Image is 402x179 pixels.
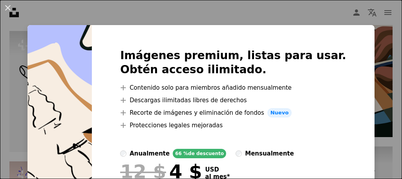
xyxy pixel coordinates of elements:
span: USD [205,166,230,173]
div: 66 % de descuento [173,149,226,158]
h2: Imágenes premium, listas para usar. Obtén acceso ilimitado. [120,49,346,77]
div: anualmente [130,149,170,158]
li: Descargas ilimitadas libres de derechos [120,96,346,105]
input: anualmente66 %de descuento [120,150,126,157]
li: Recorte de imágenes y eliminación de fondos [120,108,346,118]
li: Protecciones legales mejoradas [120,121,346,130]
span: Nuevo [267,108,292,118]
input: mensualmente [236,150,242,157]
div: mensualmente [245,149,294,158]
li: Contenido solo para miembros añadido mensualmente [120,83,346,92]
